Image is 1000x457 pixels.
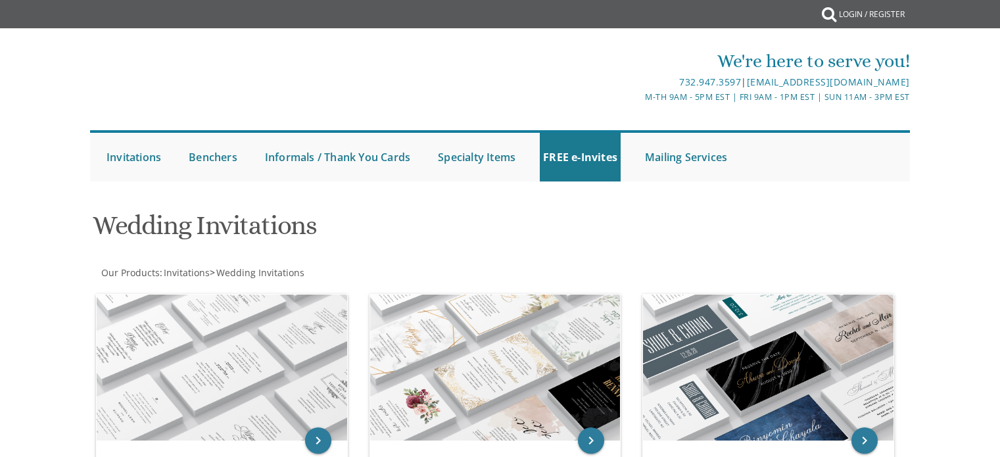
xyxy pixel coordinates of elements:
div: M-Th 9am - 5pm EST | Fri 9am - 1pm EST | Sun 11am - 3pm EST [364,90,910,104]
div: | [364,74,910,90]
span: > [210,266,304,279]
img: Design Wedding Invitations [370,295,621,441]
a: keyboard_arrow_right [305,427,331,454]
span: Invitations [164,266,210,279]
a: Informals / Thank You Cards [262,133,414,181]
div: We're here to serve you! [364,48,910,74]
a: Wedding Invitations [215,266,304,279]
a: Mailing Services [642,133,730,181]
h1: Wedding Invitations [93,211,629,250]
a: 732.947.3597 [679,76,741,88]
img: Wedding Minis [643,295,893,441]
a: Invitations [162,266,210,279]
a: Benchers [185,133,241,181]
a: Our Products [100,266,160,279]
a: FREE e-Invites [540,133,621,181]
span: Wedding Invitations [216,266,304,279]
img: Classic Wedding Invitations [97,295,347,441]
a: keyboard_arrow_right [851,427,878,454]
a: Specialty Items [435,133,519,181]
a: keyboard_arrow_right [578,427,604,454]
div: : [90,266,500,279]
a: [EMAIL_ADDRESS][DOMAIN_NAME] [747,76,910,88]
a: Invitations [103,133,164,181]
